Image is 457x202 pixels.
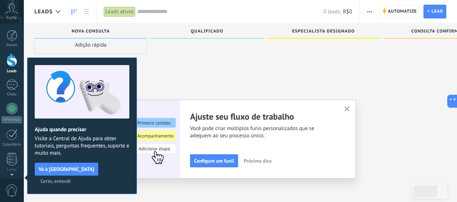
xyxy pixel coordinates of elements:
span: Próxima dica [244,158,272,163]
div: Leads [1,69,22,74]
div: Especialista designado [271,29,376,35]
h2: Ajuda quando precisar [35,126,129,133]
span: Qualificado [191,29,223,34]
a: Automatize [379,5,420,18]
h2: Ajuste seu fluxo de trabalho [190,111,335,122]
a: Lead [423,5,446,18]
span: Você pode criar múltiplos funis personalizados que se adequem ao seu processo único. [190,125,335,139]
div: WhatsApp [1,116,22,123]
span: Leads [34,8,53,15]
a: Lista [80,5,92,19]
div: Qualificado [154,29,260,35]
span: Lead [431,5,443,18]
span: Configure um funil [194,158,234,163]
button: Mais [364,5,375,18]
div: Leads ativos [104,7,135,17]
span: Visite a Central de Ajuda para obter tutoriais, perguntas frequentes, suporte e muito mais. [35,135,129,157]
button: Próxima dica [241,155,275,166]
span: Conta [7,16,17,20]
span: Automatize [388,5,417,18]
a: Leads [68,5,80,19]
div: Nova consulta [38,29,143,35]
button: Configure um funil [190,154,238,167]
span: 0 leads: [323,8,341,15]
span: Especialista designado [292,29,354,34]
div: Chats [1,92,22,97]
span: Nova consulta [72,29,110,34]
div: Painel [1,43,22,48]
span: Certo, entendi [40,179,71,184]
button: Vá à [GEOGRAPHIC_DATA] [35,163,98,176]
div: Calendário [1,142,22,147]
button: Certo, entendi [37,176,74,186]
span: Vá à [GEOGRAPHIC_DATA] [39,167,94,172]
span: R$0 [343,8,352,15]
div: Adição rápida [34,36,147,54]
